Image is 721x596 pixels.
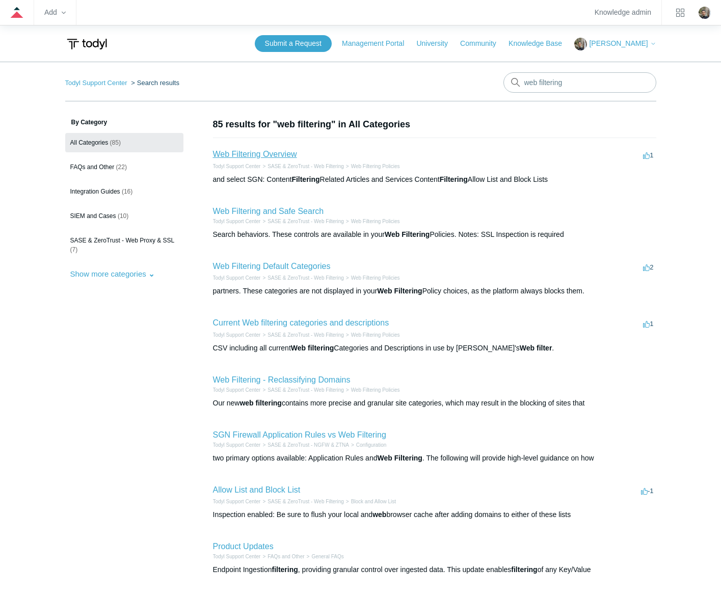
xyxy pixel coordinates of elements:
a: Knowledge admin [595,10,651,15]
a: SGN Firewall Application Rules vs Web Filtering [213,430,386,439]
a: Todyl Support Center [213,554,261,559]
a: Configuration [356,442,386,448]
zd-hc-trigger: Add [44,10,66,15]
span: SASE & ZeroTrust - Web Proxy & SSL [70,237,175,244]
li: SASE & ZeroTrust - NGFW & ZTNA [260,441,349,449]
li: Web Filtering Policies [344,274,400,282]
li: Todyl Support Center [213,441,261,449]
a: SASE & ZeroTrust - Web Filtering [268,164,344,169]
span: SIEM and Cases [70,212,116,220]
li: Web Filtering Policies [344,218,400,225]
a: Web Filtering Policies [351,164,400,169]
a: Web Filtering and Safe Search [213,207,324,215]
em: Web filter [520,344,552,352]
a: Web Filtering - Reclassifying Domains [213,375,351,384]
a: Web Filtering Policies [351,219,400,224]
li: SASE & ZeroTrust - Web Filtering [260,331,343,339]
em: filtering [272,565,298,574]
button: Show more categories [65,264,160,283]
a: Block and Allow List [351,499,396,504]
a: General FAQs [311,554,343,559]
h1: 85 results for "web filtering" in All Categories [213,118,656,131]
span: Integration Guides [70,188,120,195]
li: Block and Allow List [344,498,396,505]
span: 2 [643,263,653,271]
div: Our new contains more precise and granular site categories, which may result in the blocking of s... [213,398,656,409]
div: Inspection enabled: Be sure to flush your local and browser cache after adding domains to either ... [213,509,656,520]
a: Todyl Support Center [213,275,261,281]
a: SASE & ZeroTrust - Web Filtering [268,387,344,393]
span: (22) [116,164,127,171]
a: All Categories (85) [65,133,183,152]
a: Web Filtering Default Categories [213,262,331,270]
a: Web Filtering Policies [351,275,400,281]
a: Management Portal [342,38,414,49]
li: Search results [129,79,179,87]
li: Todyl Support Center [65,79,129,87]
a: SASE & ZeroTrust - Web Filtering [268,275,344,281]
em: Web Filtering [385,230,430,238]
a: Todyl Support Center [213,219,261,224]
a: Web Filtering Overview [213,150,297,158]
li: Configuration [349,441,386,449]
a: University [416,38,458,49]
li: Todyl Support Center [213,162,261,170]
span: [PERSON_NAME] [589,39,648,47]
span: (7) [70,246,78,253]
span: 1 [643,320,653,328]
li: SASE & ZeroTrust - Web Filtering [260,498,343,505]
span: (16) [122,188,132,195]
li: Todyl Support Center [213,498,261,505]
a: SIEM and Cases (10) [65,206,183,226]
li: Web Filtering Policies [344,162,400,170]
em: Filtering [291,175,319,183]
input: Search [503,72,656,93]
div: Endpoint Ingestion , providing granular control over ingested data. This update enables of any Ke... [213,564,656,575]
span: (10) [118,212,128,220]
img: Todyl Support Center Help Center home page [65,35,109,53]
a: FAQs and Other [268,554,304,559]
div: partners. These categories are not displayed in your Policy choices, as the platform always block... [213,286,656,296]
a: Integration Guides (16) [65,182,183,201]
span: All Categories [70,139,109,146]
li: Todyl Support Center [213,218,261,225]
a: SASE & ZeroTrust - Web Proxy & SSL (7) [65,231,183,259]
em: Web Filtering [377,287,422,295]
a: Todyl Support Center [213,332,261,338]
a: Knowledge Base [509,38,572,49]
li: Web Filtering Policies [344,386,400,394]
li: SASE & ZeroTrust - Web Filtering [260,218,343,225]
a: Todyl Support Center [213,164,261,169]
a: Todyl Support Center [213,387,261,393]
li: FAQs and Other [260,553,304,560]
div: CSV including all current Categories and Descriptions in use by [PERSON_NAME]'s . [213,343,656,354]
li: Todyl Support Center [213,274,261,282]
li: Todyl Support Center [213,553,261,560]
a: Current Web filtering categories and descriptions [213,318,389,327]
li: SASE & ZeroTrust - Web Filtering [260,162,343,170]
button: [PERSON_NAME] [574,38,656,50]
a: Allow List and Block List [213,485,301,494]
a: FAQs and Other (22) [65,157,183,177]
div: and select SGN: Content Related Articles and Services Content Allow List and Block Lists [213,174,656,185]
li: General FAQs [305,553,344,560]
span: FAQs and Other [70,164,115,171]
em: web [372,510,386,519]
li: SASE & ZeroTrust - Web Filtering [260,274,343,282]
a: Web Filtering Policies [351,332,400,338]
zd-hc-trigger: Click your profile icon to open the profile menu [699,7,711,19]
li: SASE & ZeroTrust - Web Filtering [260,386,343,394]
a: Product Updates [213,542,274,551]
li: Web Filtering Policies [344,331,400,339]
img: user avatar [699,7,711,19]
div: two primary options available: Application Rules and . The following will provide high-level guid... [213,453,656,464]
span: -1 [641,487,654,495]
em: Web Filtering [377,454,422,462]
a: Community [460,38,506,49]
li: Todyl Support Center [213,331,261,339]
span: 1 [643,151,653,159]
em: Filtering [440,175,468,183]
em: filtering [511,565,537,574]
a: Submit a Request [255,35,332,52]
a: SASE & ZeroTrust - Web Filtering [268,332,344,338]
